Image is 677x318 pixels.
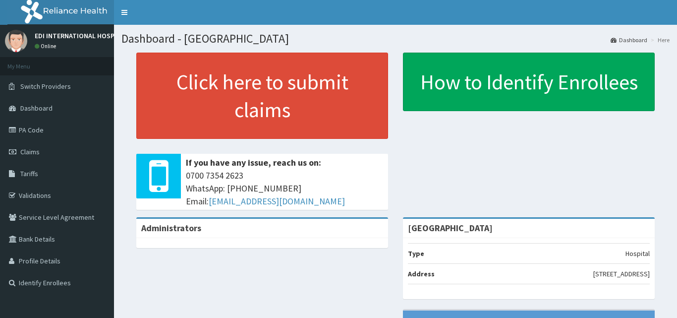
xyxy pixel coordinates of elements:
img: User Image [5,30,27,52]
p: [STREET_ADDRESS] [593,269,650,279]
span: 0700 7354 2623 WhatsApp: [PHONE_NUMBER] Email: [186,169,383,207]
b: If you have any issue, reach us on: [186,157,321,168]
li: Here [648,36,670,44]
span: Switch Providers [20,82,71,91]
b: Address [408,269,435,278]
a: Online [35,43,58,50]
a: How to Identify Enrollees [403,53,655,111]
p: EDI INTERNATIONAL HOSPITAL LTD [35,32,141,39]
a: Dashboard [611,36,647,44]
h1: Dashboard - [GEOGRAPHIC_DATA] [121,32,670,45]
a: [EMAIL_ADDRESS][DOMAIN_NAME] [209,195,345,207]
span: Tariffs [20,169,38,178]
strong: [GEOGRAPHIC_DATA] [408,222,493,234]
span: Dashboard [20,104,53,113]
b: Administrators [141,222,201,234]
p: Hospital [625,249,650,258]
b: Type [408,249,424,258]
a: Click here to submit claims [136,53,388,139]
span: Claims [20,147,40,156]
